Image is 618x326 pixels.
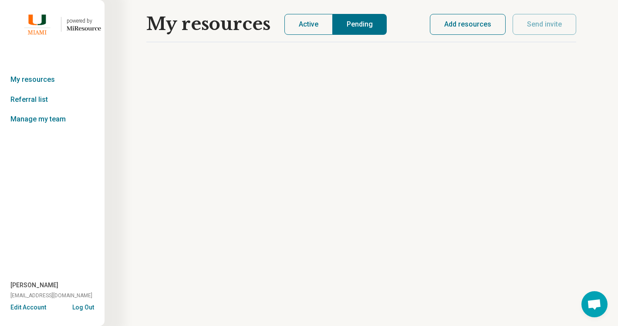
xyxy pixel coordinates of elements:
button: Pending [333,14,387,35]
button: Add resources [430,14,506,35]
button: Log Out [72,303,94,310]
button: Send invite [513,14,576,35]
button: Active [284,14,333,35]
div: powered by [67,17,101,25]
span: [EMAIL_ADDRESS][DOMAIN_NAME] [10,292,92,299]
a: University of Miamipowered by [3,14,101,35]
span: [PERSON_NAME] [10,281,58,290]
div: Open chat [581,291,608,317]
img: University of Miami [19,14,56,35]
button: Edit Account [10,303,46,312]
h1: My resources [146,14,270,35]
